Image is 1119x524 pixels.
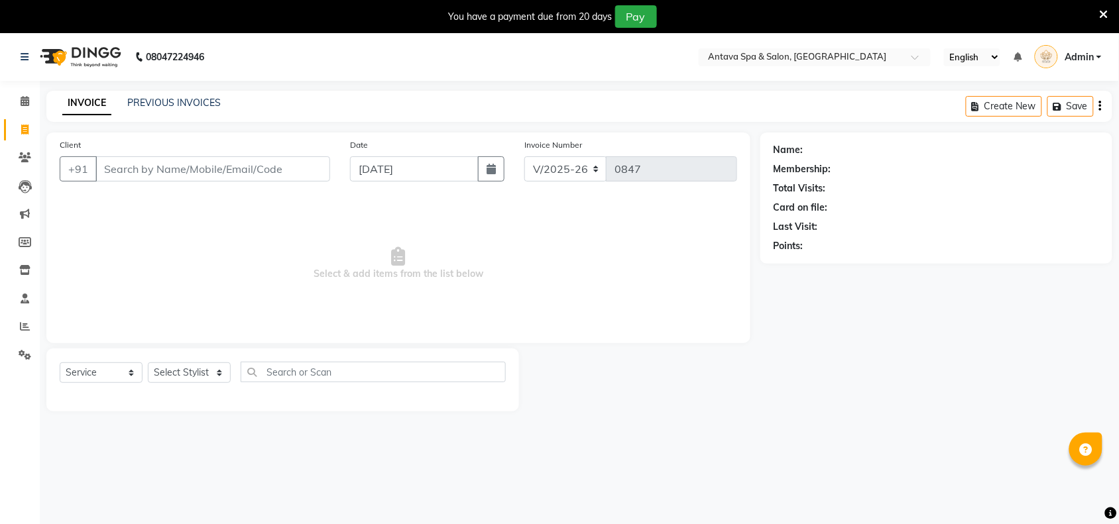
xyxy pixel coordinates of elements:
label: Invoice Number [524,139,582,151]
b: 08047224946 [146,38,204,76]
button: Save [1047,96,1094,117]
input: Search or Scan [241,362,506,382]
button: +91 [60,156,97,182]
div: Membership: [774,162,831,176]
div: Card on file: [774,201,828,215]
div: Name: [774,143,803,157]
img: logo [34,38,125,76]
button: Create New [966,96,1042,117]
a: INVOICE [62,91,111,115]
label: Client [60,139,81,151]
span: Admin [1065,50,1094,64]
label: Date [350,139,368,151]
div: You have a payment due from 20 days [449,10,613,24]
button: Pay [615,5,657,28]
div: Last Visit: [774,220,818,234]
a: PREVIOUS INVOICES [127,97,221,109]
span: Select & add items from the list below [60,197,737,330]
div: Points: [774,239,803,253]
input: Search by Name/Mobile/Email/Code [95,156,330,182]
div: Total Visits: [774,182,826,195]
img: Admin [1035,45,1058,68]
